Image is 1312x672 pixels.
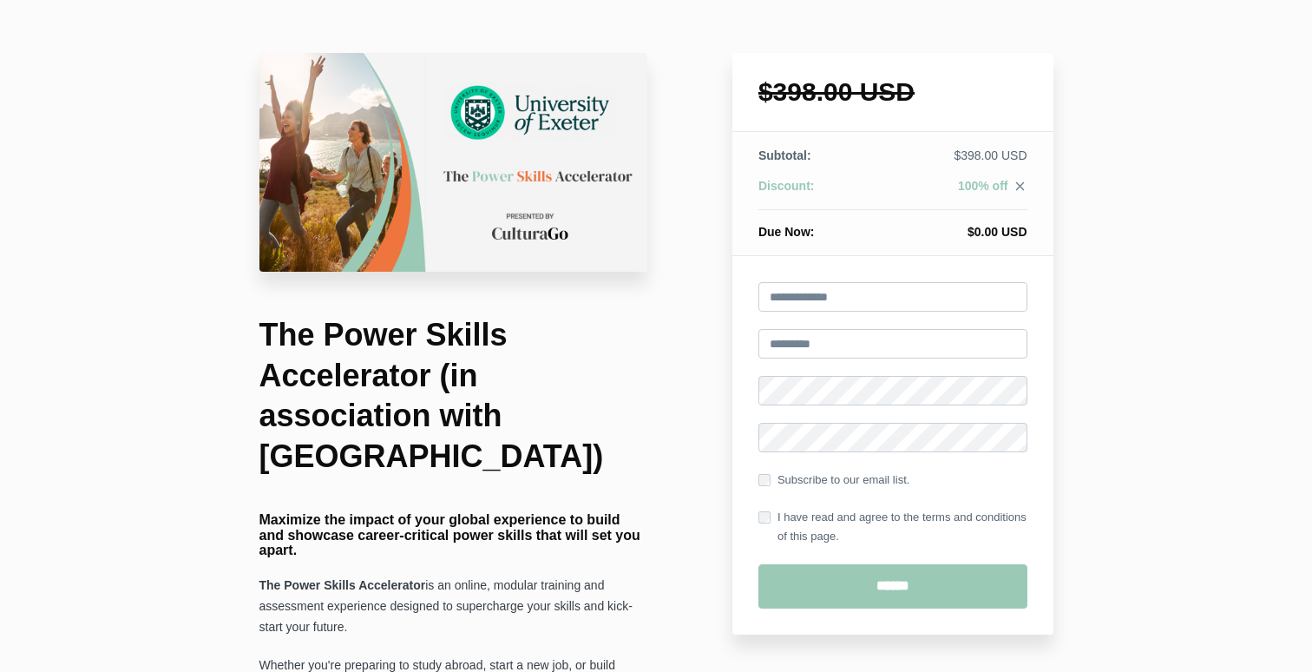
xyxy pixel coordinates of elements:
[758,177,875,210] th: Discount:
[758,511,771,524] input: I have read and agree to the terms and conditions of this page.
[1013,179,1027,194] i: close
[259,315,648,478] h1: The Power Skills Accelerator (in association with [GEOGRAPHIC_DATA])
[758,79,1027,105] h1: $398.00 USD
[259,578,426,592] strong: The Power Skills Accelerator
[758,471,909,490] label: Subscribe to our email list.
[1008,179,1027,198] a: close
[758,148,811,162] span: Subtotal:
[968,225,1027,239] span: $0.00 USD
[958,179,1008,193] span: 100% off
[758,474,771,486] input: Subscribe to our email list.
[259,512,648,558] h4: Maximize the impact of your global experience to build and showcase career-critical power skills ...
[259,53,648,272] img: 83720c0-6e26-5801-a5d4-42ecd71128a7_University_of_Exeter_Checkout_Page.png
[875,147,1027,177] td: $398.00 USD
[259,576,648,638] p: is an online, modular training and assessment experience designed to supercharge your skills and ...
[758,508,1027,546] label: I have read and agree to the terms and conditions of this page.
[758,210,875,241] th: Due Now:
